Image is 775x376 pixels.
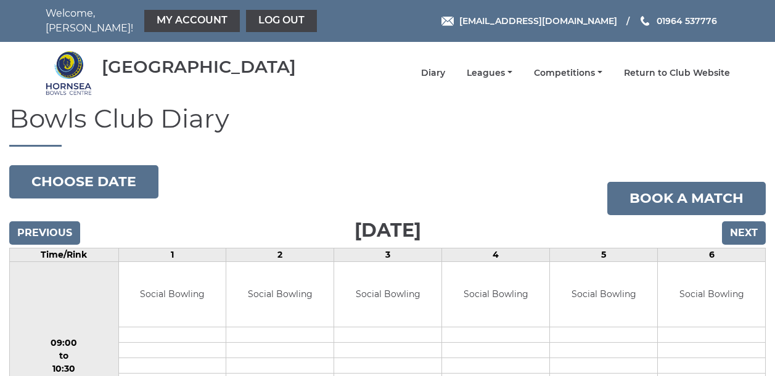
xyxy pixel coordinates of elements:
[641,16,649,26] img: Phone us
[119,262,226,327] td: Social Bowling
[441,17,454,26] img: Email
[10,248,119,262] td: Time/Rink
[658,248,766,262] td: 6
[226,248,334,262] td: 2
[226,262,334,327] td: Social Bowling
[442,262,549,327] td: Social Bowling
[534,67,602,79] a: Competitions
[639,14,717,28] a: Phone us 01964 537776
[9,221,80,245] input: Previous
[334,248,442,262] td: 3
[607,182,766,215] a: Book a match
[658,262,765,327] td: Social Bowling
[46,50,92,96] img: Hornsea Bowls Centre
[467,67,512,79] a: Leagues
[441,14,617,28] a: Email [EMAIL_ADDRESS][DOMAIN_NAME]
[624,67,730,79] a: Return to Club Website
[118,248,226,262] td: 1
[722,221,766,245] input: Next
[442,248,550,262] td: 4
[144,10,240,32] a: My Account
[421,67,445,79] a: Diary
[550,248,658,262] td: 5
[9,104,766,147] h1: Bowls Club Diary
[459,15,617,27] span: [EMAIL_ADDRESS][DOMAIN_NAME]
[334,262,441,327] td: Social Bowling
[657,15,717,27] span: 01964 537776
[246,10,317,32] a: Log out
[550,262,657,327] td: Social Bowling
[102,57,296,76] div: [GEOGRAPHIC_DATA]
[9,165,158,198] button: Choose date
[46,6,320,36] nav: Welcome, [PERSON_NAME]!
